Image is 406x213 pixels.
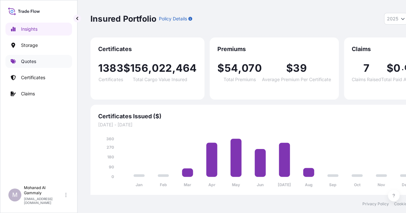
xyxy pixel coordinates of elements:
tspan: 90 [109,165,114,169]
p: Policy Details [159,16,187,22]
tspan: Jan [136,182,142,187]
tspan: Mar [184,182,191,187]
tspan: 360 [106,136,114,141]
span: $ [286,63,293,73]
tspan: Aug [305,182,313,187]
span: 2025 [387,16,398,22]
span: , [172,63,175,73]
a: Certificates [5,71,72,84]
p: Quotes [21,58,36,65]
span: Certificates [98,45,197,53]
span: M [12,192,17,198]
p: Claims [21,91,35,97]
tspan: Nov [378,182,385,187]
span: 022 [152,63,172,73]
span: . [401,65,404,70]
tspan: Jun [257,182,264,187]
span: , [148,63,152,73]
a: Privacy Policy [362,201,389,207]
p: Insights [21,26,37,32]
span: 7 [363,63,370,73]
span: Total Cargo Value Insured [133,77,187,82]
span: $ [123,63,130,73]
span: 464 [176,63,197,73]
tspan: May [232,182,240,187]
tspan: 180 [107,154,114,159]
a: Claims [5,87,72,100]
tspan: [DATE] [278,182,291,187]
tspan: Oct [354,182,361,187]
a: Storage [5,39,72,52]
span: Total Premiums [224,77,256,82]
span: 54 [224,63,238,73]
span: Certificates [99,77,123,82]
span: Premiums [217,45,331,53]
p: [EMAIL_ADDRESS][DOMAIN_NAME] [24,197,64,205]
span: 1383 [98,63,123,73]
a: Quotes [5,55,72,68]
span: 070 [242,63,262,73]
a: Insights [5,23,72,36]
tspan: Feb [160,182,167,187]
span: Claims Raised [352,77,381,82]
span: $ [387,63,393,73]
span: , [238,63,242,73]
tspan: 270 [107,145,114,150]
tspan: 0 [111,174,114,179]
span: 156 [130,63,148,73]
tspan: Sep [329,182,337,187]
span: $ [217,63,224,73]
p: Mohanad Al Gammaly [24,185,64,196]
p: Insured Portfolio [90,14,156,24]
tspan: Apr [208,182,215,187]
p: Certificates [21,74,45,81]
span: 39 [293,63,307,73]
span: 0 [393,63,401,73]
span: Average Premium Per Certificate [262,77,331,82]
p: Storage [21,42,38,48]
